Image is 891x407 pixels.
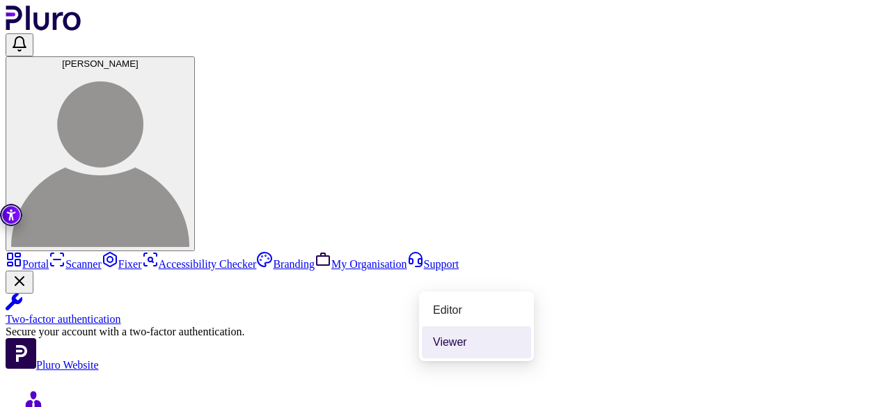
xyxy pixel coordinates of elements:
[6,56,195,251] button: [PERSON_NAME]Bellon Sara
[315,258,407,270] a: My Organisation
[62,58,139,69] span: [PERSON_NAME]
[433,303,520,318] div: Editor
[49,258,102,270] a: Scanner
[422,294,531,326] div: Editor
[142,258,257,270] a: Accessibility Checker
[6,359,99,371] a: Open Pluro Website
[6,21,81,33] a: Logo
[6,33,33,56] button: Open notifications, you have 0 new notifications
[102,258,142,270] a: Fixer
[407,258,459,270] a: Support
[433,335,520,350] div: Viewer
[6,271,33,294] button: Close Two-factor authentication notification
[422,326,531,358] div: Viewer
[6,251,885,372] aside: Sidebar menu
[6,258,49,270] a: Portal
[11,69,189,247] img: Bellon Sara
[256,258,315,270] a: Branding
[6,326,885,338] div: Secure your account with a two-factor authentication.
[6,294,885,326] a: Two-factor authentication
[6,313,885,326] div: Two-factor authentication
